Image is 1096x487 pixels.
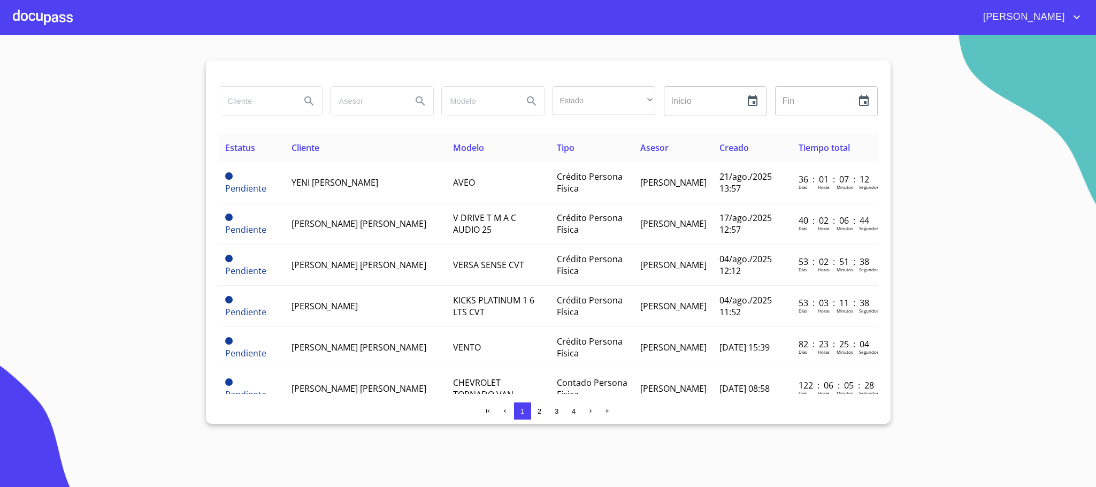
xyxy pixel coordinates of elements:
span: Pendiente [225,378,233,386]
p: Horas [818,308,830,314]
span: Pendiente [225,265,266,277]
p: Horas [818,225,830,231]
p: Minutos [837,267,853,272]
span: Pendiente [225,347,266,359]
p: Segundos [859,390,879,396]
button: Search [408,88,433,114]
p: Minutos [837,349,853,355]
p: 82 : 23 : 25 : 04 [799,338,871,350]
div: ​ [553,86,655,115]
p: 53 : 03 : 11 : 38 [799,297,871,309]
button: 3 [548,402,565,420]
p: 40 : 02 : 06 : 44 [799,215,871,226]
span: [PERSON_NAME] [640,341,707,353]
span: KICKS PLATINUM 1 6 LTS CVT [453,294,534,318]
span: VENTO [453,341,481,353]
span: Pendiente [225,306,266,318]
span: Tiempo total [799,142,850,154]
p: Segundos [859,349,879,355]
span: 2 [538,407,541,415]
p: Minutos [837,390,853,396]
span: VERSA SENSE CVT [453,259,524,271]
p: Segundos [859,225,879,231]
span: [PERSON_NAME] [PERSON_NAME] [292,259,426,271]
span: CHEVROLET TORNADO VAN [453,377,513,400]
input: search [331,87,403,116]
span: Crédito Persona Física [557,253,623,277]
p: Segundos [859,308,879,314]
p: Horas [818,267,830,272]
span: [PERSON_NAME] [PERSON_NAME] [292,341,426,353]
span: [PERSON_NAME] [PERSON_NAME] [292,218,426,230]
span: [PERSON_NAME] [640,177,707,188]
p: Horas [818,184,830,190]
p: Dias [799,308,807,314]
p: Dias [799,267,807,272]
span: Pendiente [225,214,233,221]
span: Tipo [557,142,574,154]
button: Search [296,88,322,114]
span: Pendiente [225,224,266,235]
span: 21/ago./2025 13:57 [719,171,772,194]
input: search [219,87,292,116]
p: 53 : 02 : 51 : 38 [799,256,871,268]
button: Search [519,88,545,114]
span: 1 [520,407,524,415]
span: 17/ago./2025 12:57 [719,212,772,235]
p: Horas [818,349,830,355]
span: Contado Persona Física [557,377,627,400]
span: Pendiente [225,389,266,400]
p: Minutos [837,308,853,314]
span: [DATE] 15:39 [719,341,770,353]
p: 36 : 01 : 07 : 12 [799,173,871,185]
span: 04/ago./2025 11:52 [719,294,772,318]
p: Segundos [859,267,879,272]
p: Horas [818,390,830,396]
p: Dias [799,390,807,396]
span: Asesor [640,142,669,154]
span: Pendiente [225,337,233,345]
button: 2 [531,402,548,420]
span: [PERSON_NAME] [975,9,1070,26]
p: Dias [799,184,807,190]
span: AVEO [453,177,475,188]
span: Pendiente [225,182,266,194]
span: Crédito Persona Física [557,294,623,318]
p: Minutos [837,184,853,190]
span: Crédito Persona Física [557,212,623,235]
p: Dias [799,225,807,231]
span: Crédito Persona Física [557,336,623,359]
span: Cliente [292,142,319,154]
span: YENI [PERSON_NAME] [292,177,378,188]
p: Segundos [859,184,879,190]
span: 04/ago./2025 12:12 [719,253,772,277]
span: 3 [555,407,558,415]
span: [PERSON_NAME] [640,300,707,312]
p: 122 : 06 : 05 : 28 [799,379,871,391]
span: [PERSON_NAME] [292,300,358,312]
button: 4 [565,402,583,420]
span: 4 [572,407,576,415]
span: Pendiente [225,296,233,303]
span: [PERSON_NAME] [PERSON_NAME] [292,383,426,394]
span: [PERSON_NAME] [640,218,707,230]
span: V DRIVE T M A C AUDIO 25 [453,212,516,235]
p: Minutos [837,225,853,231]
span: Creado [719,142,749,154]
span: [DATE] 08:58 [719,383,770,394]
span: Pendiente [225,172,233,180]
button: 1 [514,402,531,420]
input: search [442,87,515,116]
button: account of current user [975,9,1083,26]
span: [PERSON_NAME] [640,259,707,271]
span: Estatus [225,142,255,154]
span: Modelo [453,142,484,154]
span: [PERSON_NAME] [640,383,707,394]
p: Dias [799,349,807,355]
span: Pendiente [225,255,233,262]
span: Crédito Persona Física [557,171,623,194]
